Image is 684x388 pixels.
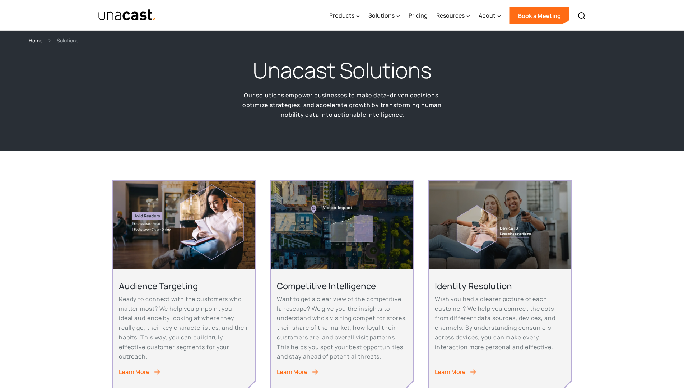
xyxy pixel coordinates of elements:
p: Want to get a clear view of the competitive landscape? We give you the insights to understand who... [277,294,407,361]
div: Resources [436,11,465,20]
div: Solutions [368,11,395,20]
div: Learn More [277,367,308,377]
h2: Audience Targeting [119,280,249,291]
div: Learn More [435,367,466,377]
div: About [479,11,495,20]
div: Products [329,11,354,20]
div: Solutions [368,1,400,31]
a: Learn More [119,367,249,377]
div: Learn More [119,367,150,377]
a: Learn More [435,367,565,377]
div: About [479,1,501,31]
img: Unacast text logo [98,9,157,22]
div: Solutions [57,36,78,45]
p: Wish you had a clearer picture of each customer? We help you connect the dots from different data... [435,294,565,352]
a: Learn More [277,367,407,377]
a: Book a Meeting [509,7,569,24]
h1: Unacast Solutions [253,56,432,85]
div: Resources [436,1,470,31]
h2: Identity Resolution [435,280,565,291]
p: Our solutions empower businesses to make data-driven decisions, optimize strategies, and accelera... [231,91,453,119]
img: Search icon [577,11,586,20]
a: Home [29,36,42,45]
a: Pricing [409,1,428,31]
div: Products [329,1,360,31]
h2: Competitive Intelligence [277,280,407,291]
a: home [98,9,157,22]
p: Ready to connect with the customers who matter most? We help you pinpoint your ideal audience by ... [119,294,249,361]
